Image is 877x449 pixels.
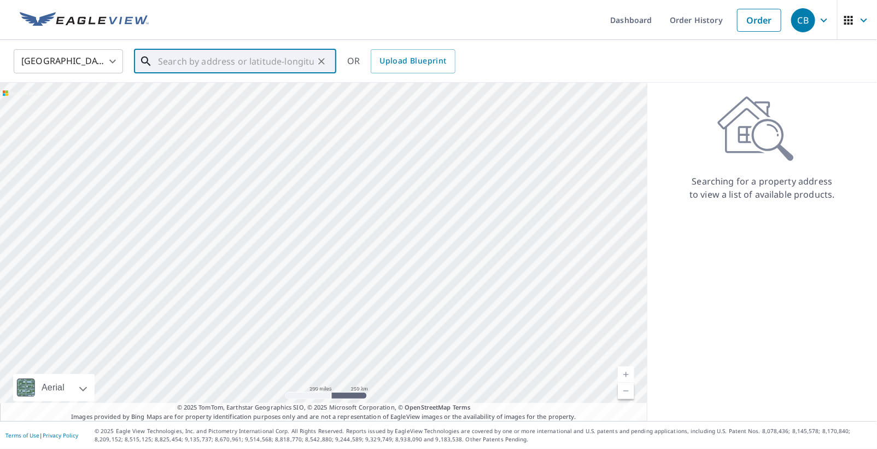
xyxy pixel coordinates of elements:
[5,432,78,439] p: |
[618,366,634,383] a: Current Level 5, Zoom In
[314,54,329,69] button: Clear
[405,403,451,411] a: OpenStreetMap
[177,403,471,412] span: © 2025 TomTom, Earthstar Geographics SIO, © 2025 Microsoft Corporation, ©
[371,49,455,73] a: Upload Blueprint
[38,374,68,401] div: Aerial
[158,46,314,77] input: Search by address or latitude-longitude
[13,374,95,401] div: Aerial
[791,8,815,32] div: CB
[14,46,123,77] div: [GEOGRAPHIC_DATA]
[95,427,872,444] p: © 2025 Eagle View Technologies, Inc. and Pictometry International Corp. All Rights Reserved. Repo...
[20,12,149,28] img: EV Logo
[737,9,781,32] a: Order
[347,49,455,73] div: OR
[453,403,471,411] a: Terms
[618,383,634,399] a: Current Level 5, Zoom Out
[379,54,446,68] span: Upload Blueprint
[43,431,78,439] a: Privacy Policy
[689,175,835,201] p: Searching for a property address to view a list of available products.
[5,431,39,439] a: Terms of Use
